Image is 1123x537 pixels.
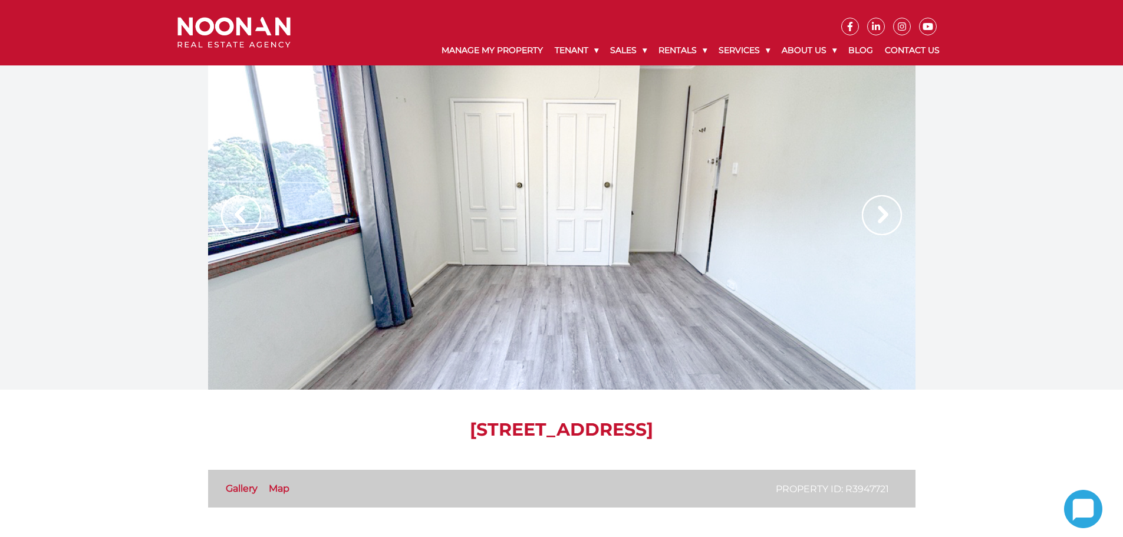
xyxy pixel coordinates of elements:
img: Arrow slider [221,195,261,235]
a: Gallery [226,483,258,494]
a: Services [713,35,776,65]
p: Property ID: R3947721 [776,482,889,496]
a: Rentals [653,35,713,65]
img: Noonan Real Estate Agency [177,17,291,48]
img: Arrow slider [862,195,902,235]
a: About Us [776,35,842,65]
a: Tenant [549,35,604,65]
a: Manage My Property [436,35,549,65]
a: Blog [842,35,879,65]
a: Map [269,483,289,494]
a: Sales [604,35,653,65]
a: Contact Us [879,35,946,65]
h1: [STREET_ADDRESS] [208,419,915,440]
